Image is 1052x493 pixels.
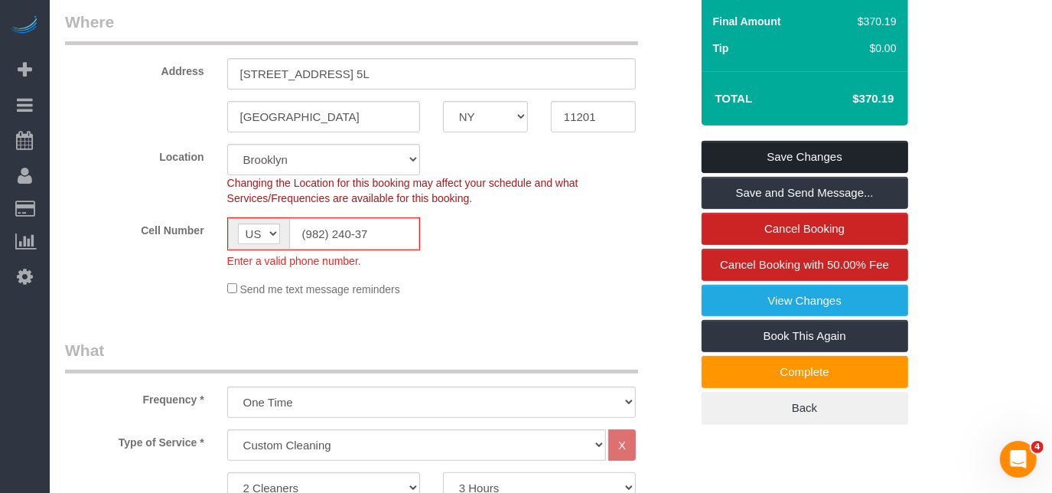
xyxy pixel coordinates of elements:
[551,101,636,132] input: Zip Code
[9,15,40,37] img: Automaid Logo
[1031,441,1044,453] span: 4
[289,218,419,250] input: Cell Number
[713,41,729,56] label: Tip
[702,141,908,173] a: Save Changes
[702,285,908,317] a: View Changes
[702,213,908,245] a: Cancel Booking
[702,392,908,424] a: Back
[715,92,753,105] strong: Total
[65,11,638,45] legend: Where
[713,14,781,29] label: Final Amount
[240,283,400,295] span: Send me text message reminders
[65,339,638,374] legend: What
[702,320,908,352] a: Book This Again
[702,356,908,388] a: Complete
[702,177,908,209] a: Save and Send Message...
[54,144,216,165] label: Location
[702,249,908,281] a: Cancel Booking with 50.00% Fee
[54,387,216,407] label: Frequency *
[806,93,894,106] h4: $370.19
[851,14,897,29] div: $370.19
[54,58,216,79] label: Address
[227,101,420,132] input: City
[720,258,889,271] span: Cancel Booking with 50.00% Fee
[54,429,216,450] label: Type of Service *
[227,250,420,269] div: Enter a valid phone number.
[1000,441,1037,478] iframe: Intercom live chat
[227,177,578,204] span: Changing the Location for this booking may affect your schedule and what Services/Frequencies are...
[851,41,897,56] div: $0.00
[54,217,216,238] label: Cell Number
